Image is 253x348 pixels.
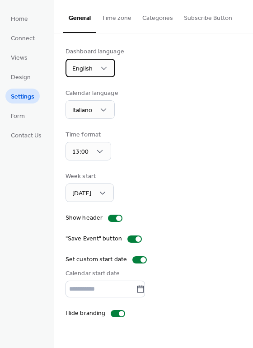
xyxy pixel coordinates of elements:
[11,131,42,141] span: Contact Us
[5,69,36,84] a: Design
[5,89,40,103] a: Settings
[66,309,105,318] div: Hide branding
[5,127,47,142] a: Contact Us
[5,30,40,45] a: Connect
[66,130,109,140] div: Time format
[66,47,124,56] div: Dashboard language
[72,104,92,117] span: Italiano
[11,34,35,43] span: Connect
[5,50,33,65] a: Views
[11,92,34,102] span: Settings
[66,172,112,181] div: Week start
[11,112,25,121] span: Form
[66,213,103,223] div: Show header
[66,255,127,264] div: Set custom start date
[11,73,31,82] span: Design
[5,108,30,123] a: Form
[5,11,33,26] a: Home
[66,269,240,278] div: Calendar start date
[72,188,91,200] span: [DATE]
[11,14,28,24] span: Home
[66,234,122,244] div: "Save Event" button
[72,63,93,75] span: English
[11,53,28,63] span: Views
[72,146,89,158] span: 13:00
[66,89,118,98] div: Calendar language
